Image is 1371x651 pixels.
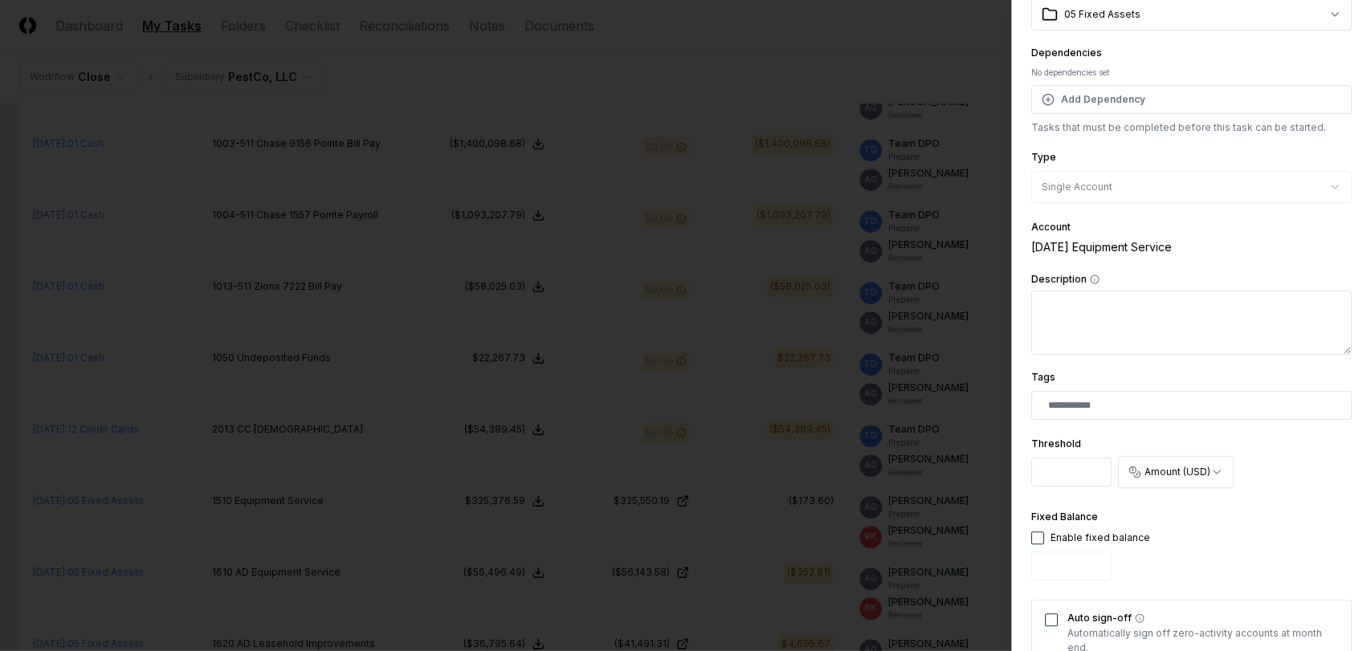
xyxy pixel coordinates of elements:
[1031,437,1081,450] label: Threshold
[1031,511,1098,523] label: Fixed Balance
[1031,151,1056,163] label: Type
[1031,85,1352,114] button: Add Dependency
[1135,613,1145,623] button: Auto sign-off
[1031,371,1055,383] label: Tags
[1067,613,1338,623] label: Auto sign-off
[1031,67,1352,79] div: No dependencies set
[1090,275,1100,284] button: Description
[1031,120,1352,135] p: Tasks that must be completed before this task can be started.
[1051,531,1150,545] div: Enable fixed balance
[1031,47,1102,59] label: Dependencies
[1031,222,1352,232] div: Account
[1031,275,1352,284] label: Description
[1031,238,1352,255] div: [DATE] Equipment Service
